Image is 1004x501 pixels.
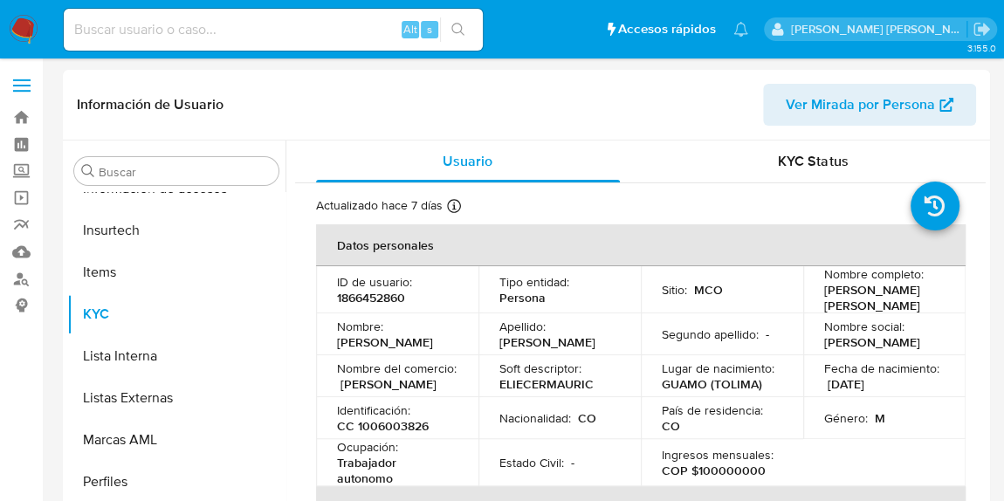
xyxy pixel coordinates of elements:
p: CC 1006003826 [337,418,429,434]
p: M [875,410,885,426]
p: CO [662,418,680,434]
p: Género : [824,410,868,426]
p: Nombre completo : [824,266,924,282]
p: Sitio : [662,282,687,298]
span: s [427,21,432,38]
p: Estado Civil : [499,455,564,470]
button: KYC [67,293,285,335]
p: Soft descriptor : [499,360,581,376]
p: Tipo entidad : [499,274,569,290]
p: Persona [499,290,546,305]
p: Nacionalidad : [499,410,571,426]
button: Buscar [81,164,95,178]
p: Nombre : [337,319,383,334]
p: Identificación : [337,402,410,418]
p: 1866452860 [337,290,405,305]
p: [PERSON_NAME] [337,334,433,350]
p: Lugar de nacimiento : [662,360,774,376]
p: País de residencia : [662,402,763,418]
p: Trabajador autonomo [337,455,450,486]
input: Buscar [99,164,272,180]
input: Buscar usuario o caso... [64,18,483,41]
p: CO [578,410,596,426]
span: Alt [403,21,417,38]
p: - [766,326,769,342]
p: COP $100000000 [662,463,766,478]
p: ELIECERMAURIC [499,376,594,392]
p: GUAMO (TOLIMA) [662,376,762,392]
span: Accesos rápidos [618,20,716,38]
p: leonardo.alvarezortiz@mercadolibre.com.co [791,21,967,38]
a: Salir [973,20,991,38]
p: Ocupación : [337,439,398,455]
p: Nombre social : [824,319,904,334]
p: Nombre del comercio : [337,360,457,376]
button: Listas Externas [67,377,285,419]
p: Ingresos mensuales : [662,447,774,463]
p: Segundo apellido : [662,326,759,342]
button: Ver Mirada por Persona [763,84,976,126]
p: Actualizado hace 7 días [316,197,443,214]
p: - [571,455,574,470]
h1: Información de Usuario [77,96,223,113]
th: Datos personales [316,224,966,266]
p: Fecha de nacimiento : [824,360,939,376]
p: [PERSON_NAME] [PERSON_NAME] [824,282,938,313]
span: Usuario [443,151,492,171]
p: [PERSON_NAME] [499,334,595,350]
p: [DATE] [828,376,864,392]
p: [PERSON_NAME] [340,376,437,392]
p: [PERSON_NAME] [824,334,920,350]
button: Lista Interna [67,335,285,377]
button: Marcas AML [67,419,285,461]
p: ID de usuario : [337,274,412,290]
span: Ver Mirada por Persona [786,84,935,126]
span: KYC Status [778,151,848,171]
button: search-icon [440,17,476,42]
a: Notificaciones [733,22,748,37]
button: Insurtech [67,209,285,251]
p: MCO [694,282,723,298]
p: Apellido : [499,319,546,334]
button: Items [67,251,285,293]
